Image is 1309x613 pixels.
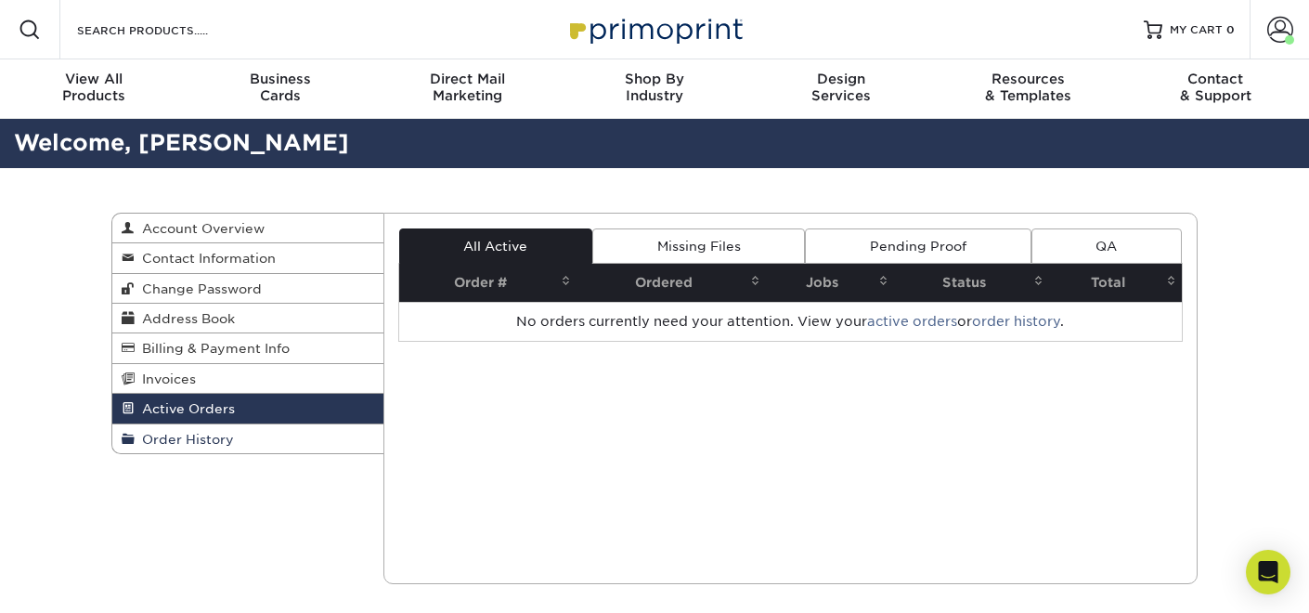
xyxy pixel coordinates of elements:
[135,432,234,447] span: Order History
[399,264,577,302] th: Order #
[187,71,373,104] div: Cards
[187,71,373,87] span: Business
[135,341,290,356] span: Billing & Payment Info
[135,401,235,416] span: Active Orders
[75,19,256,41] input: SEARCH PRODUCTS.....
[577,264,766,302] th: Ordered
[748,71,935,87] span: Design
[135,221,265,236] span: Account Overview
[562,9,747,49] img: Primoprint
[748,71,935,104] div: Services
[112,394,383,424] a: Active Orders
[1049,264,1182,302] th: Total
[112,274,383,304] a: Change Password
[112,364,383,394] a: Invoices
[1031,228,1182,264] a: QA
[748,59,935,119] a: DesignServices
[135,251,276,266] span: Contact Information
[935,71,1121,104] div: & Templates
[1122,71,1309,104] div: & Support
[972,314,1060,329] a: order history
[1246,550,1290,594] div: Open Intercom Messenger
[374,59,561,119] a: Direct MailMarketing
[135,311,235,326] span: Address Book
[5,556,158,606] iframe: Google Customer Reviews
[374,71,561,104] div: Marketing
[112,424,383,453] a: Order History
[935,71,1121,87] span: Resources
[805,228,1030,264] a: Pending Proof
[561,59,747,119] a: Shop ByIndustry
[561,71,747,87] span: Shop By
[112,304,383,333] a: Address Book
[374,71,561,87] span: Direct Mail
[935,59,1121,119] a: Resources& Templates
[1170,22,1223,38] span: MY CART
[561,71,747,104] div: Industry
[399,228,592,264] a: All Active
[894,264,1049,302] th: Status
[399,302,1183,341] td: No orders currently need your attention. View your or .
[592,228,805,264] a: Missing Files
[135,281,262,296] span: Change Password
[1122,71,1309,87] span: Contact
[766,264,894,302] th: Jobs
[1226,23,1235,36] span: 0
[135,372,196,386] span: Invoices
[112,214,383,243] a: Account Overview
[1122,59,1309,119] a: Contact& Support
[112,333,383,363] a: Billing & Payment Info
[187,59,373,119] a: BusinessCards
[112,243,383,273] a: Contact Information
[867,314,957,329] a: active orders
